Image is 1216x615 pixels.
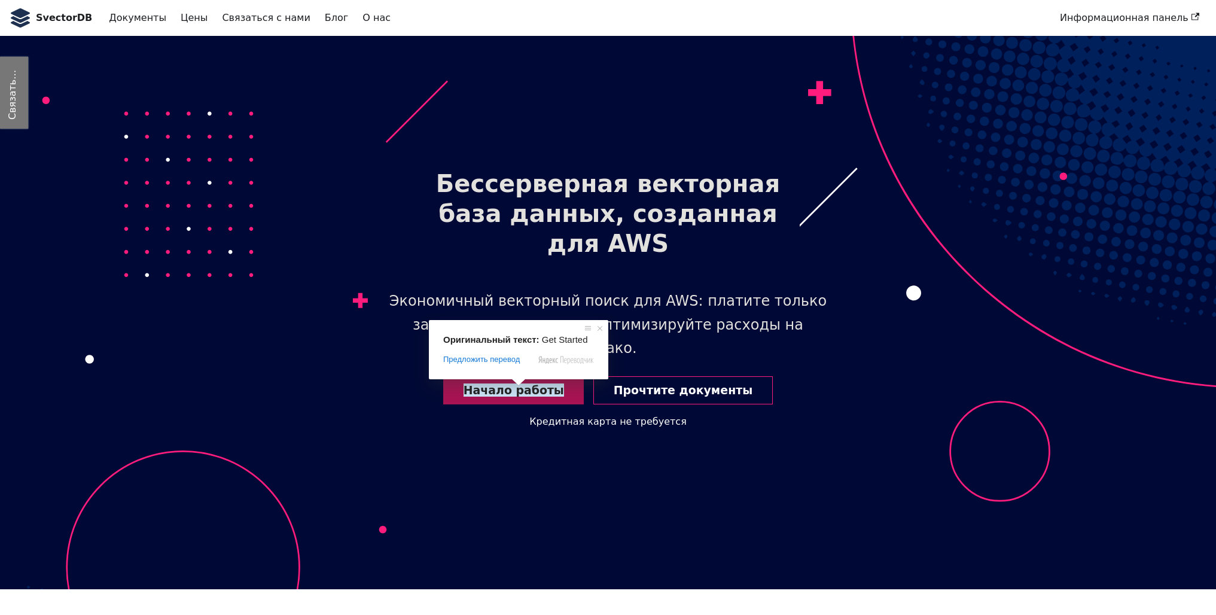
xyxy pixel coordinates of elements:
[318,8,355,28] a: Блог
[464,383,564,397] ya-tr-span: Начало работы
[325,12,348,23] ya-tr-span: Блог
[215,8,317,28] a: Связаться с нами
[36,12,92,23] ya-tr-span: SvectorDB
[7,32,18,120] ya-tr-span: Связаться с нами
[102,8,173,28] a: Документы
[181,12,208,23] ya-tr-span: Цены
[436,170,780,257] ya-tr-span: Бессерверная векторная база данных, созданная для AWS
[593,376,772,404] a: Прочтите документы
[222,12,310,23] ya-tr-span: Связаться с нами
[10,8,31,28] img: Логотип SvectorDB
[10,8,92,28] a: Логотип SvectorDBSvectorDB
[443,334,540,345] span: Оригинальный текст:
[1060,12,1188,23] ya-tr-span: Информационная панель
[173,8,215,28] a: Цены
[109,12,166,23] ya-tr-span: Документы
[443,376,584,404] a: Начало работы
[389,293,827,357] ya-tr-span: Экономичный векторный поиск для AWS: платите только за то, что используете, оптимизируйте расходы...
[362,12,391,23] ya-tr-span: О нас
[355,8,398,28] a: О нас
[529,416,687,427] ya-tr-span: Кредитная карта не требуется
[443,354,520,365] span: Предложить перевод
[1053,8,1206,28] a: Информационная панель
[542,334,588,345] span: Get Started
[614,383,753,397] ya-tr-span: Прочтите документы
